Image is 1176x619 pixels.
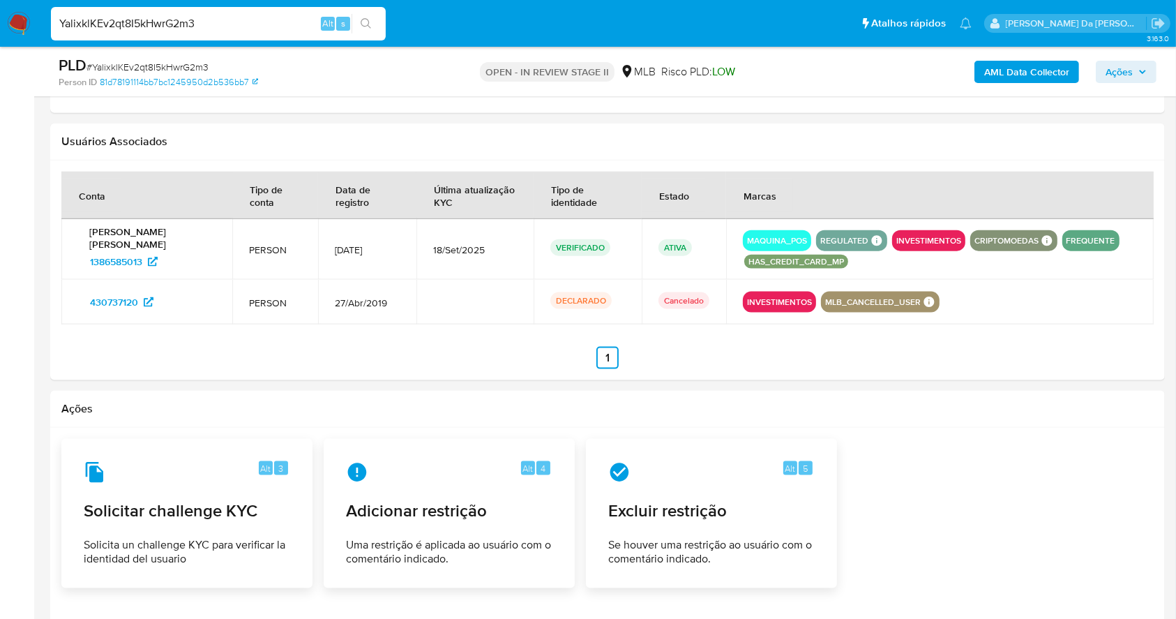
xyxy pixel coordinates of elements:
[1106,61,1133,83] span: Ações
[61,135,1154,149] h2: Usuários Associados
[61,402,1154,416] h2: Ações
[59,54,86,76] b: PLD
[352,14,380,33] button: search-icon
[100,76,258,89] a: 81d78191114bb7bc1245950d2b536bb7
[712,64,735,80] span: LOW
[86,60,209,74] span: # YalixklKEv2qt8I5kHwrG2m3
[322,17,333,30] span: Alt
[1006,17,1147,30] p: patricia.varelo@mercadopago.com.br
[974,61,1079,83] button: AML Data Collector
[1096,61,1156,83] button: Ações
[661,64,735,80] span: Risco PLD:
[341,17,345,30] span: s
[960,17,972,29] a: Notificações
[59,76,97,89] b: Person ID
[984,61,1069,83] b: AML Data Collector
[51,15,386,33] input: Pesquise usuários ou casos...
[480,62,615,82] p: OPEN - IN REVIEW STAGE II
[871,16,946,31] span: Atalhos rápidos
[620,64,656,80] div: MLB
[1147,33,1169,44] span: 3.163.0
[1151,16,1166,31] a: Sair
